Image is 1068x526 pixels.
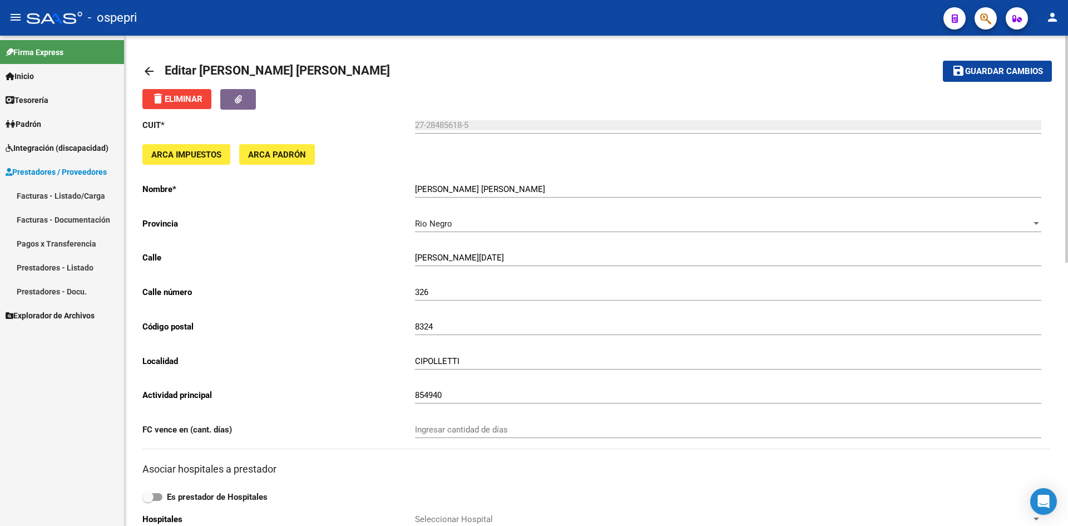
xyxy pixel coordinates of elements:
p: Calle número [142,286,415,298]
button: ARCA Padrón [239,144,315,165]
span: ARCA Impuestos [151,150,221,160]
span: Firma Express [6,46,63,58]
button: Guardar cambios [943,61,1052,81]
mat-icon: menu [9,11,22,24]
mat-icon: delete [151,92,165,105]
span: Eliminar [151,94,202,104]
span: Editar [PERSON_NAME] [PERSON_NAME] [165,63,390,77]
div: Open Intercom Messenger [1030,488,1057,515]
strong: Es prestador de Hospitales [167,492,268,502]
p: Provincia [142,218,415,230]
mat-icon: person [1046,11,1059,24]
span: Guardar cambios [965,67,1043,77]
p: Hospitales [142,513,415,525]
span: ARCA Padrón [248,150,306,160]
p: Localidad [142,355,415,367]
p: FC vence en (cant. días) [142,424,415,436]
span: Tesorería [6,94,48,106]
p: Nombre [142,183,415,195]
h3: Asociar hospitales a prestador [142,461,1050,477]
span: - ospepri [88,6,137,30]
mat-icon: arrow_back [142,65,156,78]
span: Integración (discapacidad) [6,142,108,154]
p: CUIT [142,119,415,131]
button: Eliminar [142,89,211,109]
span: Inicio [6,70,34,82]
p: Código postal [142,321,415,333]
button: ARCA Impuestos [142,144,230,165]
mat-icon: save [952,64,965,77]
span: Seleccionar Hospital [415,514,1031,524]
span: Rio Negro [415,219,452,229]
span: Prestadores / Proveedores [6,166,107,178]
p: Calle [142,252,415,264]
p: Actividad principal [142,389,415,401]
span: Padrón [6,118,41,130]
span: Explorador de Archivos [6,309,95,322]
